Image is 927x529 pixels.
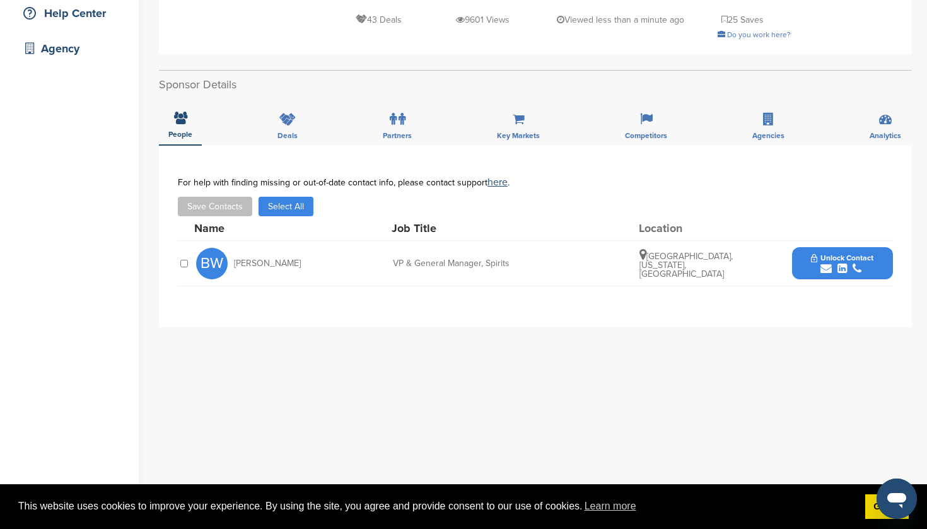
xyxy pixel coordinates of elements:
button: Save Contacts [178,197,252,216]
p: Viewed less than a minute ago [557,12,684,28]
div: Location [639,223,733,234]
a: learn more about cookies [583,497,638,516]
iframe: Button to launch messaging window [877,479,917,519]
a: Agency [13,34,126,63]
a: Do you work here? [718,30,791,39]
span: Do you work here? [727,30,791,39]
span: Competitors [625,132,667,139]
div: Help Center [19,2,126,25]
span: Partners [383,132,412,139]
span: Deals [277,132,298,139]
a: dismiss cookie message [865,494,909,520]
span: BW [196,248,228,279]
span: Agencies [752,132,784,139]
p: 9601 Views [456,12,510,28]
span: Unlock Contact [811,253,873,262]
div: VP & General Manager, Spirits [393,259,582,268]
span: Analytics [870,132,901,139]
span: [GEOGRAPHIC_DATA], [US_STATE], [GEOGRAPHIC_DATA] [639,251,733,279]
button: Select All [259,197,313,216]
h2: Sponsor Details [159,76,912,93]
div: Job Title [392,223,581,234]
div: Agency [19,37,126,60]
p: 25 Saves [721,12,764,28]
a: here [487,176,508,189]
span: People [168,131,192,138]
div: Name [194,223,333,234]
span: This website uses cookies to improve your experience. By using the site, you agree and provide co... [18,497,855,516]
button: Unlock Contact [796,245,889,282]
span: [PERSON_NAME] [234,259,301,268]
p: 43 Deals [356,12,402,28]
div: For help with finding missing or out-of-date contact info, please contact support . [178,177,893,187]
span: Key Markets [497,132,540,139]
